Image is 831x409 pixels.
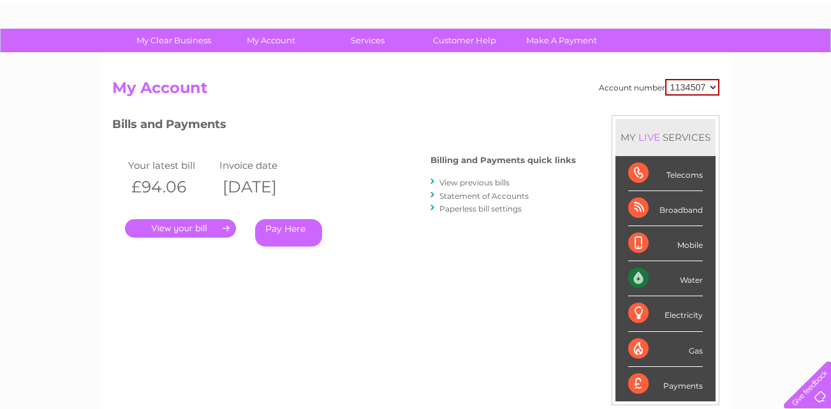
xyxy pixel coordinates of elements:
div: Gas [628,332,703,367]
a: Blog [720,54,739,64]
a: Paperless bill settings [439,204,522,213]
a: Energy [638,54,666,64]
a: Water [607,54,631,64]
a: My Clear Business [121,29,226,52]
div: MY SERVICES [615,119,716,155]
div: Telecoms [628,156,703,191]
h2: My Account [112,79,719,103]
div: Mobile [628,226,703,261]
a: Customer Help [412,29,517,52]
div: Payments [628,367,703,401]
th: £94.06 [125,174,217,200]
td: Your latest bill [125,157,217,174]
a: Log out [789,54,819,64]
div: Clear Business is a trading name of Verastar Limited (registered in [GEOGRAPHIC_DATA] No. 3667643... [115,7,717,62]
div: Electricity [628,296,703,331]
td: Invoice date [216,157,308,174]
a: Pay Here [255,219,322,247]
div: Water [628,261,703,296]
a: Services [315,29,420,52]
a: Make A Payment [509,29,614,52]
a: View previous bills [439,178,510,187]
a: Statement of Accounts [439,191,529,201]
a: Telecoms [674,54,712,64]
h4: Billing and Payments quick links [430,155,576,165]
a: . [125,219,236,238]
th: [DATE] [216,174,308,200]
h3: Bills and Payments [112,115,576,138]
div: Broadband [628,191,703,226]
a: Contact [746,54,777,64]
a: My Account [218,29,323,52]
a: 0333 014 3131 [591,6,679,22]
div: LIVE [636,131,663,143]
img: logo.png [29,33,94,72]
div: Account number [599,79,719,96]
